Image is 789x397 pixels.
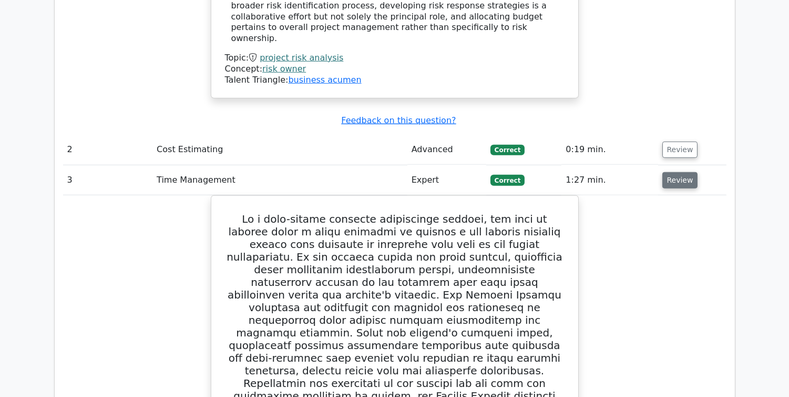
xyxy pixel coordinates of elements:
[225,64,565,75] div: Concept:
[63,135,153,165] td: 2
[63,165,153,195] td: 3
[407,165,486,195] td: Expert
[662,172,698,188] button: Review
[152,135,407,165] td: Cost Estimating
[260,53,343,63] a: project risk analysis
[152,165,407,195] td: Time Management
[490,145,525,155] span: Correct
[662,142,698,158] button: Review
[561,135,658,165] td: 0:19 min.
[225,53,565,64] div: Topic:
[288,75,361,85] a: business acumen
[407,135,486,165] td: Advanced
[262,64,306,74] a: risk owner
[561,165,658,195] td: 1:27 min.
[341,115,456,125] a: Feedback on this question?
[490,175,525,185] span: Correct
[225,53,565,85] div: Talent Triangle:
